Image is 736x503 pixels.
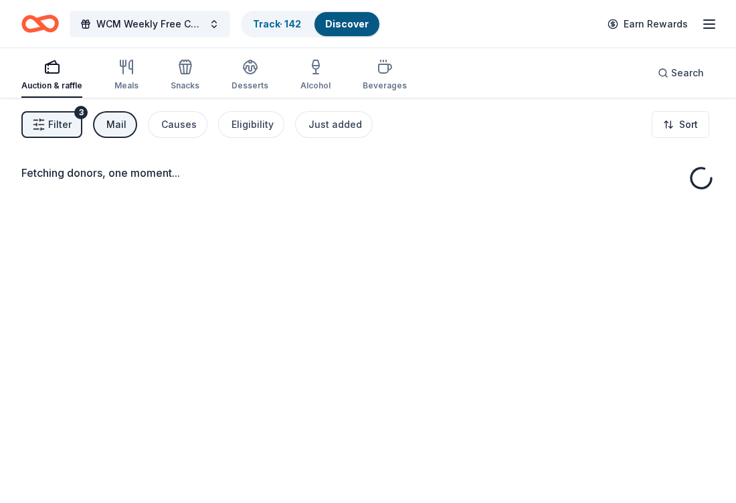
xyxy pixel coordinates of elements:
div: Alcohol [300,80,331,91]
span: Filter [48,117,72,133]
div: Just added [308,117,362,133]
button: Filter3 [21,111,82,138]
button: Causes [148,111,207,138]
a: Earn Rewards [600,12,696,36]
span: Sort [679,117,698,133]
div: Fetching donors, one moment... [21,165,715,181]
button: Eligibility [218,111,284,138]
div: Mail [106,117,126,133]
button: Just added [295,111,373,138]
div: Eligibility [232,117,274,133]
button: Meals [114,54,139,98]
button: Alcohol [300,54,331,98]
button: Track· 142Discover [241,11,381,38]
button: Mail [93,111,137,138]
button: Sort [652,111,709,138]
a: Track· 142 [253,18,301,29]
span: WCM Weekly Free Community Bingo [GEOGRAPHIC_DATA] [US_STATE] [96,16,203,32]
a: Home [21,8,59,40]
button: Desserts [232,54,268,98]
button: Auction & raffle [21,54,82,98]
span: Search [671,65,704,81]
div: Auction & raffle [21,80,82,91]
div: Snacks [171,80,199,91]
div: Causes [161,117,197,133]
div: Meals [114,80,139,91]
div: 3 [74,106,88,119]
div: Beverages [363,80,407,91]
div: Desserts [232,80,268,91]
button: Snacks [171,54,199,98]
button: WCM Weekly Free Community Bingo [GEOGRAPHIC_DATA] [US_STATE] [70,11,230,38]
button: Beverages [363,54,407,98]
button: Search [647,60,715,86]
a: Discover [325,18,369,29]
